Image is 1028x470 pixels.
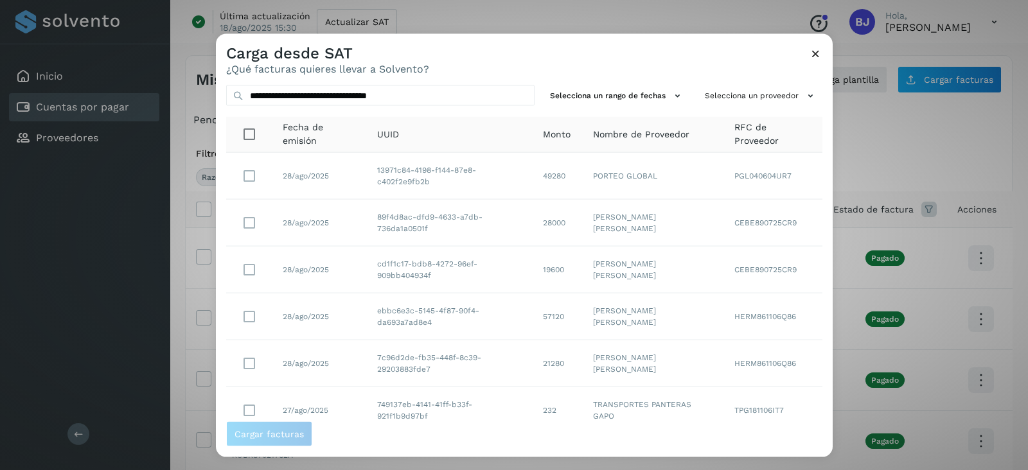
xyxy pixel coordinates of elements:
[272,152,367,199] td: 28/ago/2025
[533,246,583,293] td: 19600
[533,199,583,246] td: 28000
[235,429,304,438] span: Cargar facturas
[367,246,533,293] td: cd1f1c17-bdb8-4272-96ef-909bb404934f
[377,127,399,141] span: UUID
[583,387,724,433] td: TRANSPORTES PANTERAS GAPO
[367,152,533,199] td: 13971c84-4198-f144-87e8-c402f2e9fb2b
[724,199,822,246] td: CEBE890725CR9
[367,387,533,433] td: 749137eb-4141-41ff-b33f-921f1b9d97bf
[533,152,583,199] td: 49280
[583,199,724,246] td: [PERSON_NAME] [PERSON_NAME]
[583,293,724,340] td: [PERSON_NAME] [PERSON_NAME]
[283,121,357,148] span: Fecha de emisión
[226,44,429,63] h3: Carga desde SAT
[272,199,367,246] td: 28/ago/2025
[583,340,724,387] td: [PERSON_NAME] [PERSON_NAME]
[583,152,724,199] td: PORTEO GLOBAL
[367,340,533,387] td: 7c96d2de-fb35-448f-8c39-29203883fde7
[272,387,367,433] td: 27/ago/2025
[583,246,724,293] td: [PERSON_NAME] [PERSON_NAME]
[593,127,689,141] span: Nombre de Proveedor
[533,387,583,433] td: 232
[734,121,812,148] span: RFC de Proveedor
[724,293,822,340] td: HERM861106Q86
[272,340,367,387] td: 28/ago/2025
[724,152,822,199] td: PGL040604UR7
[226,421,312,446] button: Cargar facturas
[700,85,822,107] button: Selecciona un proveedor
[226,62,429,74] p: ¿Qué facturas quieres llevar a Solvento?
[272,246,367,293] td: 28/ago/2025
[543,127,571,141] span: Monto
[724,387,822,433] td: TPG181106IT7
[367,293,533,340] td: ebbc6e3c-5145-4f87-90f4-da693a7ad8e4
[724,246,822,293] td: CEBE890725CR9
[533,340,583,387] td: 21280
[367,199,533,246] td: 89f4d8ac-dfd9-4633-a7db-736da1a0501f
[545,85,689,107] button: Selecciona un rango de fechas
[533,293,583,340] td: 57120
[272,293,367,340] td: 28/ago/2025
[724,340,822,387] td: HERM861106Q86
